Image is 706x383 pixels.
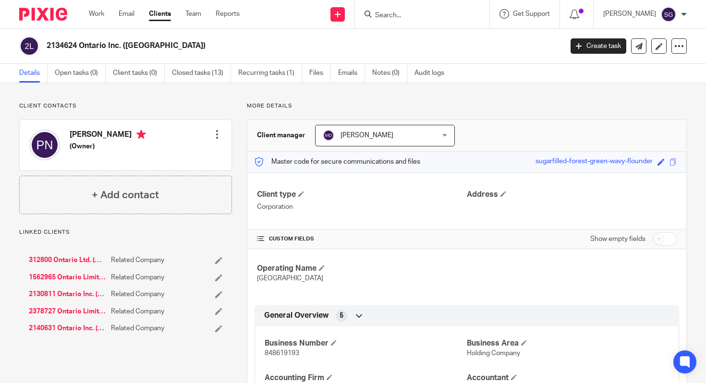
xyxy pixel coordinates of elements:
[264,311,329,321] span: General Overview
[309,64,331,83] a: Files
[119,9,134,19] a: Email
[265,373,467,383] h4: Accounting Firm
[265,350,299,357] span: 848619193
[29,130,60,160] img: svg%3E
[571,38,626,54] a: Create task
[467,338,669,348] h4: Business Area
[603,9,656,19] p: [PERSON_NAME]
[257,202,467,212] p: Corporation
[19,36,39,56] img: svg%3E
[111,307,164,316] span: Related Company
[55,64,106,83] a: Open tasks (0)
[89,9,104,19] a: Work
[467,350,520,357] span: Holding Company
[372,64,407,83] a: Notes (0)
[111,255,164,265] span: Related Company
[136,130,146,139] i: Primary
[340,311,343,321] span: 5
[257,190,467,200] h4: Client type
[341,132,393,139] span: [PERSON_NAME]
[513,11,550,17] span: Get Support
[247,102,687,110] p: More details
[113,64,165,83] a: Client tasks (0)
[216,9,240,19] a: Reports
[149,9,171,19] a: Clients
[29,273,106,282] a: 1562965 Ontario Limited ([GEOGRAPHIC_DATA])
[257,275,323,282] span: [GEOGRAPHIC_DATA]
[323,130,334,141] img: svg%3E
[255,157,420,167] p: Master code for secure communications and files
[338,64,365,83] a: Emails
[47,41,454,51] h2: 2134624 Ontario Inc. ([GEOGRAPHIC_DATA])
[92,188,159,203] h4: + Add contact
[172,64,231,83] a: Closed tasks (13)
[70,130,146,142] h4: [PERSON_NAME]
[257,235,467,243] h4: CUSTOM FIELDS
[29,289,106,299] a: 2130811 Ontario Inc. ([GEOGRAPHIC_DATA])
[467,190,677,200] h4: Address
[590,234,645,244] label: Show empty fields
[111,323,164,333] span: Related Company
[536,156,653,168] div: sugarfilled-forest-green-wavy-flounder
[257,131,305,140] h3: Client manager
[265,338,467,348] h4: Business Number
[661,7,676,22] img: svg%3E
[111,289,164,299] span: Related Company
[19,64,48,83] a: Details
[374,12,461,20] input: Search
[29,323,106,333] a: 2140631 Ontario Inc. ([GEOGRAPHIC_DATA] & [GEOGRAPHIC_DATA])
[70,142,146,151] h5: (Owner)
[414,64,451,83] a: Audit logs
[19,8,67,21] img: Pixie
[29,307,106,316] a: 2378727 Ontario Limited (Orillia)
[238,64,302,83] a: Recurring tasks (1)
[467,373,669,383] h4: Accountant
[185,9,201,19] a: Team
[19,228,232,236] p: Linked clients
[111,273,164,282] span: Related Company
[19,102,232,110] p: Client contacts
[29,255,106,265] a: 312800 Ontario Ltd. (Muskoka)
[257,263,467,274] h4: Operating Name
